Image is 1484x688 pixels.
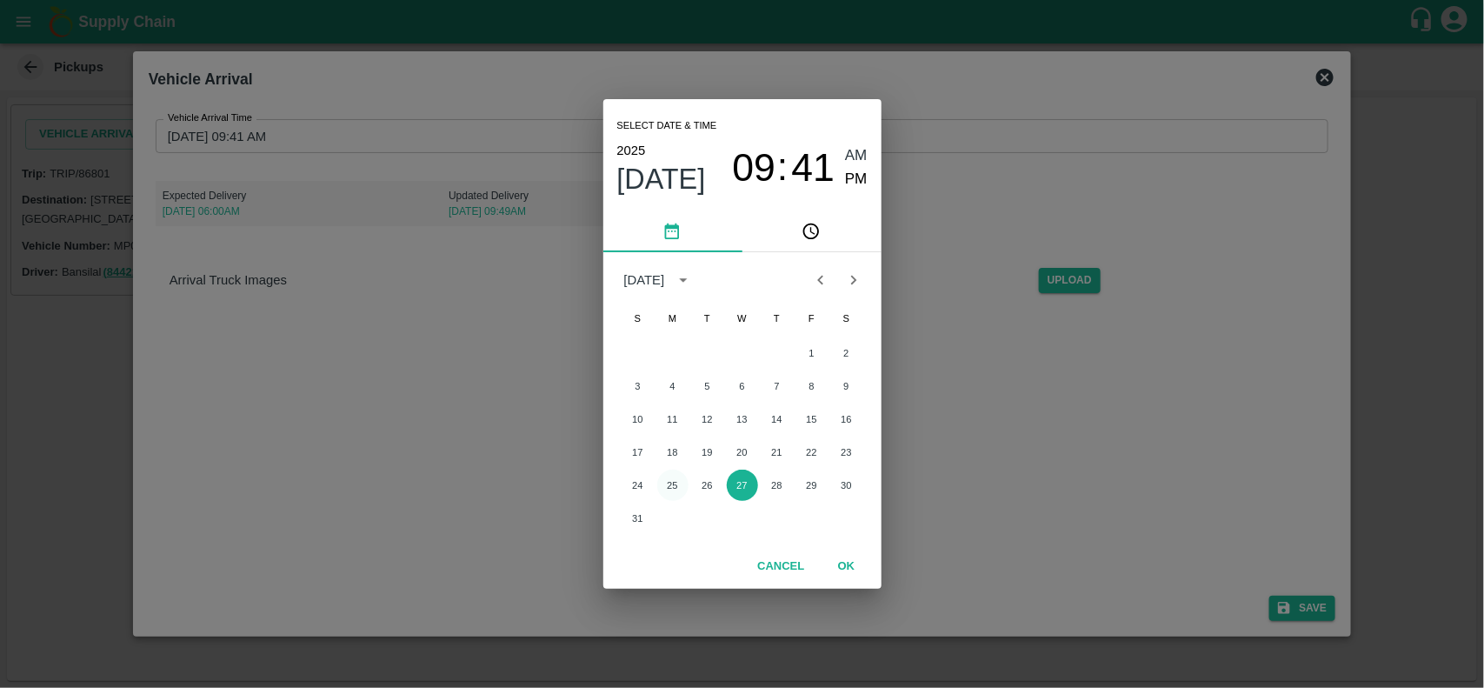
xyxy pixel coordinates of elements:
button: pick time [742,210,882,252]
span: Select date & time [617,113,717,139]
span: Thursday [762,301,793,336]
button: 27 [727,470,758,501]
span: Monday [657,301,689,336]
button: 5 [692,371,723,402]
button: OK [819,551,875,582]
button: 29 [796,470,828,501]
button: AM [845,144,868,168]
button: 09 [732,144,775,190]
button: 23 [831,437,862,468]
button: 31 [622,503,654,534]
button: 21 [762,437,793,468]
button: 30 [831,470,862,501]
span: Sunday [622,301,654,336]
button: 28 [762,470,793,501]
button: Next month [837,264,870,297]
button: PM [845,168,868,191]
button: 25 [657,470,689,501]
span: Wednesday [727,301,758,336]
button: pick date [603,210,742,252]
button: calendar view is open, switch to year view [669,266,697,294]
button: 3 [622,371,654,402]
button: 4 [657,371,689,402]
button: 15 [796,404,828,435]
button: [DATE] [617,162,706,197]
button: 11 [657,404,689,435]
button: 7 [762,371,793,402]
button: 13 [727,404,758,435]
span: : [777,144,788,190]
span: Friday [796,301,828,336]
button: 26 [692,470,723,501]
button: 2 [831,337,862,369]
span: Saturday [831,301,862,336]
button: 1 [796,337,828,369]
button: Cancel [750,551,811,582]
button: 17 [622,437,654,468]
span: 41 [791,145,835,190]
button: 22 [796,437,828,468]
button: 19 [692,437,723,468]
button: 20 [727,437,758,468]
button: 8 [796,371,828,402]
button: 6 [727,371,758,402]
button: 14 [762,404,793,435]
span: Tuesday [692,301,723,336]
button: 2025 [617,139,646,162]
div: [DATE] [624,271,665,290]
span: 09 [732,145,775,190]
button: 9 [831,371,862,402]
button: 16 [831,404,862,435]
button: 24 [622,470,654,501]
button: Previous month [804,264,837,297]
button: 41 [791,144,835,190]
button: 12 [692,404,723,435]
button: 10 [622,404,654,435]
button: 18 [657,437,689,468]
